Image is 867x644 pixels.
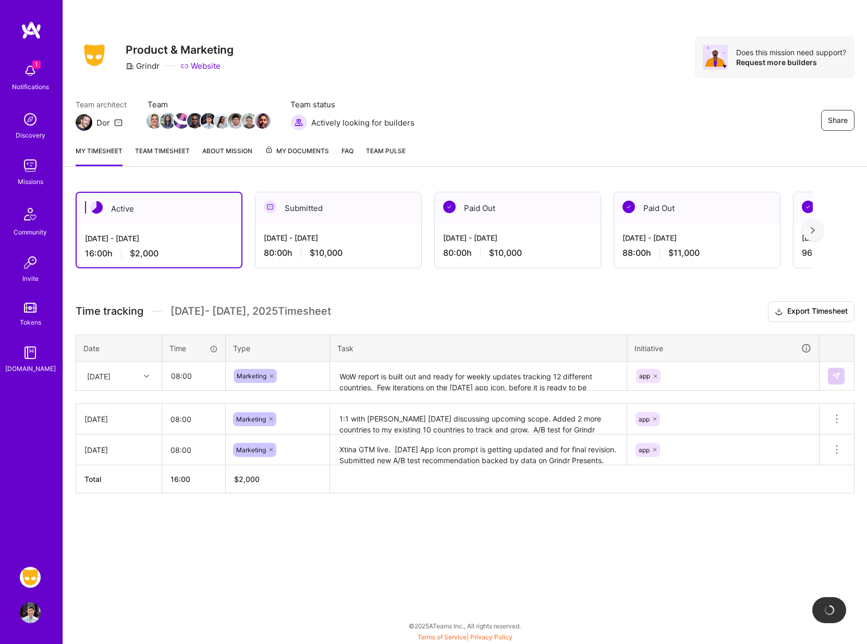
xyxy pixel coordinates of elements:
[443,201,456,213] img: Paid Out
[144,374,149,379] i: icon Chevron
[768,301,854,322] button: Export Timesheet
[76,305,143,318] span: Time tracking
[256,112,270,130] a: Team Member Avatar
[622,201,635,213] img: Paid Out
[180,60,221,71] a: Website
[63,613,867,639] div: © 2025 ATeams Inc., All rights reserved.
[20,317,41,328] div: Tokens
[24,303,36,313] img: tokens
[163,362,225,390] input: HH:MM
[331,436,626,464] textarea: Xtina GTM live. [DATE] App Icon prompt is getting updated and for final revision. Submitted new A...
[639,372,650,380] span: app
[16,130,45,141] div: Discovery
[622,232,772,243] div: [DATE] - [DATE]
[160,113,176,129] img: Team Member Avatar
[255,192,421,224] div: Submitted
[264,201,276,213] img: Submitted
[85,248,233,259] div: 16:00 h
[162,465,226,493] th: 16:00
[32,60,41,69] span: 1
[811,227,815,234] img: right
[175,112,188,130] a: Team Member Avatar
[668,247,700,258] span: $11,000
[470,633,512,641] a: Privacy Policy
[146,113,162,129] img: Team Member Avatar
[242,112,256,130] a: Team Member Avatar
[639,415,650,423] span: app
[135,145,190,166] a: Team timesheet
[76,465,162,493] th: Total
[418,633,467,641] a: Terms of Service
[126,43,234,56] h3: Product & Marketing
[290,114,307,131] img: Actively looking for builders
[76,99,127,110] span: Team architect
[255,113,271,129] img: Team Member Avatar
[161,112,175,130] a: Team Member Avatar
[639,446,650,454] span: app
[20,155,41,176] img: teamwork
[331,405,626,434] textarea: 1:1 with [PERSON_NAME] [DATE] discussing upcoming scope. Added 2 more countries to my existing 10...
[435,192,601,224] div: Paid Out
[228,113,243,129] img: Team Member Avatar
[229,112,242,130] a: Team Member Avatar
[18,176,43,187] div: Missions
[85,233,233,244] div: [DATE] - [DATE]
[226,335,330,362] th: Type
[162,405,225,433] input: HH:MM
[76,145,123,166] a: My timesheet
[832,372,840,380] img: Submit
[12,81,49,92] div: Notifications
[202,112,215,130] a: Team Member Avatar
[22,273,39,284] div: Invite
[828,368,846,385] div: null
[290,99,414,110] span: Team status
[96,117,110,128] div: Dor
[703,45,728,70] img: Avatar
[5,363,56,374] div: [DOMAIN_NAME]
[20,342,41,363] img: guide book
[76,114,92,131] img: Team Architect
[77,193,241,225] div: Active
[148,112,161,130] a: Team Member Avatar
[341,145,353,166] a: FAQ
[634,342,812,354] div: Initiative
[237,372,266,380] span: Marketing
[236,415,266,423] span: Marketing
[366,145,406,166] a: Team Pulse
[126,60,160,71] div: Grindr
[20,60,41,81] img: bell
[20,602,41,623] img: User Avatar
[331,363,626,390] textarea: WoW report is built out and ready for weekly updates tracking 12 different countries. Few iterati...
[418,633,512,641] span: |
[311,117,414,128] span: Actively looking for builders
[736,47,846,57] div: Does this mission need support?
[17,602,43,623] a: User Avatar
[215,112,229,130] a: Team Member Avatar
[90,201,103,214] img: Active
[443,247,592,258] div: 80:00 h
[614,192,780,224] div: Paid Out
[17,567,43,588] a: Grindr: Product & Marketing
[20,252,41,273] img: Invite
[234,475,260,484] span: $ 2,000
[18,202,43,227] img: Community
[310,247,343,258] span: $10,000
[622,247,772,258] div: 88:00 h
[802,201,814,213] img: Paid Out
[443,232,592,243] div: [DATE] - [DATE]
[265,145,329,157] span: My Documents
[20,109,41,130] img: discovery
[162,436,225,464] input: HH:MM
[170,305,331,318] span: [DATE] - [DATE] , 2025 Timesheet
[775,306,783,317] i: icon Download
[84,444,153,455] div: [DATE]
[76,41,113,69] img: Company Logo
[264,232,413,243] div: [DATE] - [DATE]
[828,115,848,126] span: Share
[114,118,123,127] i: icon Mail
[188,112,202,130] a: Team Member Avatar
[236,446,266,454] span: Marketing
[20,567,41,588] img: Grindr: Product & Marketing
[265,145,329,166] a: My Documents
[821,110,854,131] button: Share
